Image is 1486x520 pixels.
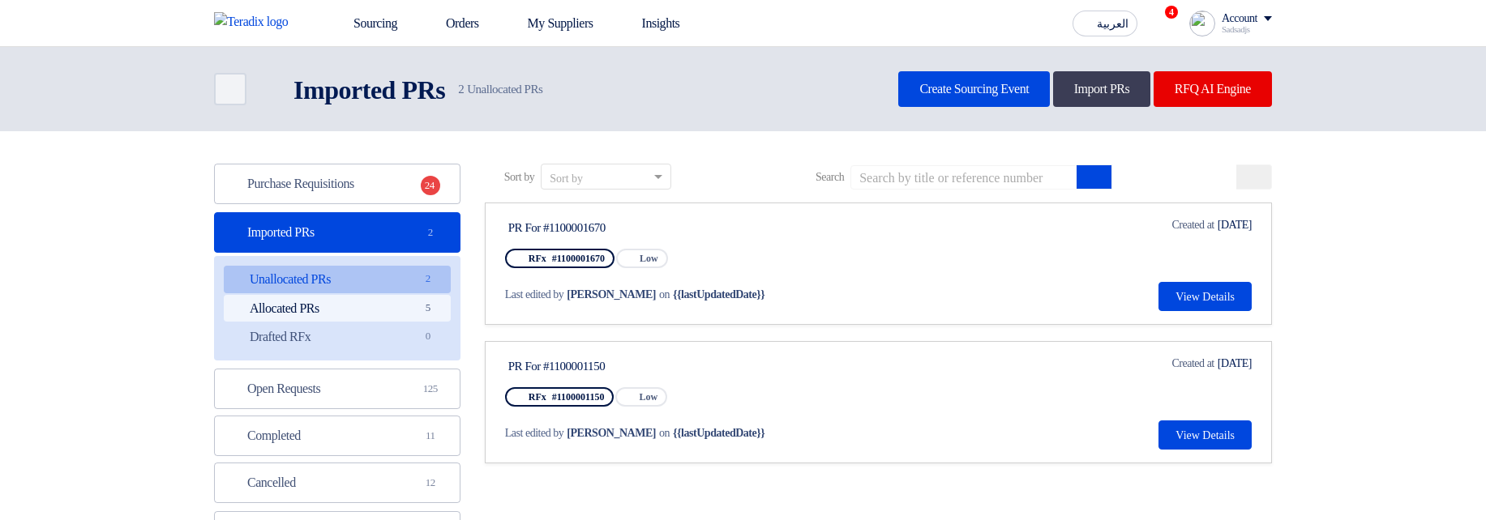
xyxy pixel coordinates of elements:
[1165,6,1178,19] span: 4
[318,6,410,41] a: Sourcing
[1171,355,1214,372] span: Created at
[552,391,605,403] span: #1100001150
[1189,11,1215,36] img: profile_test.png
[214,369,460,409] a: Open Requests125
[224,323,451,351] a: Drafted RFx
[1158,420,1252,450] button: View Details
[505,424,564,441] span: Last edited by
[421,475,440,491] span: 12
[1158,282,1252,311] button: View Details
[659,286,670,303] span: on
[505,286,564,303] span: Last edited by
[673,286,764,303] span: {{lastUpdatedDate}}
[504,168,534,185] span: Sort by
[659,424,670,441] span: on
[418,328,438,345] span: 0
[421,381,440,397] span: 125
[640,253,658,264] span: Low
[214,164,460,204] a: Purchase Requisitions24
[898,71,1050,107] a: Create Sourcing Event
[1097,19,1128,30] span: العربية
[1149,216,1252,233] div: [DATE]
[529,253,546,264] span: RFx
[1171,216,1214,233] span: Created at
[1222,25,1272,34] div: Sadsadjs
[1222,12,1257,26] div: Account
[418,271,438,288] span: 2
[410,6,492,41] a: Orders
[606,6,693,41] a: Insights
[421,176,440,195] span: 24
[567,424,656,441] span: [PERSON_NAME]
[816,168,844,185] span: Search
[214,12,298,32] img: Teradix logo
[1154,71,1272,107] a: RFQ AI Engine
[293,74,445,106] h2: Imported PRs
[508,359,812,373] div: PR For #1100001150
[850,165,1077,190] input: Search by title or reference number
[1149,355,1252,372] div: [DATE]
[421,428,440,444] span: 11
[639,391,657,403] span: Low
[421,224,440,241] span: 2
[550,170,583,187] div: Sort by
[418,300,438,317] span: 5
[458,80,542,99] span: Unallocated PRs
[492,6,606,41] a: My Suppliers
[214,462,460,503] a: Cancelled12
[1073,11,1137,36] button: العربية
[1053,71,1151,107] a: Import PRs
[529,391,546,403] span: RFx
[214,212,460,253] a: Imported PRs2
[552,253,605,264] span: #1100001670
[224,266,451,293] a: Unallocated PRs
[673,424,764,441] span: {{lastUpdatedDate}}
[567,286,656,303] span: [PERSON_NAME]
[224,295,451,322] a: Allocated PRs
[214,416,460,456] a: Completed11
[458,83,464,96] span: 2
[508,220,812,235] div: PR For #1100001670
